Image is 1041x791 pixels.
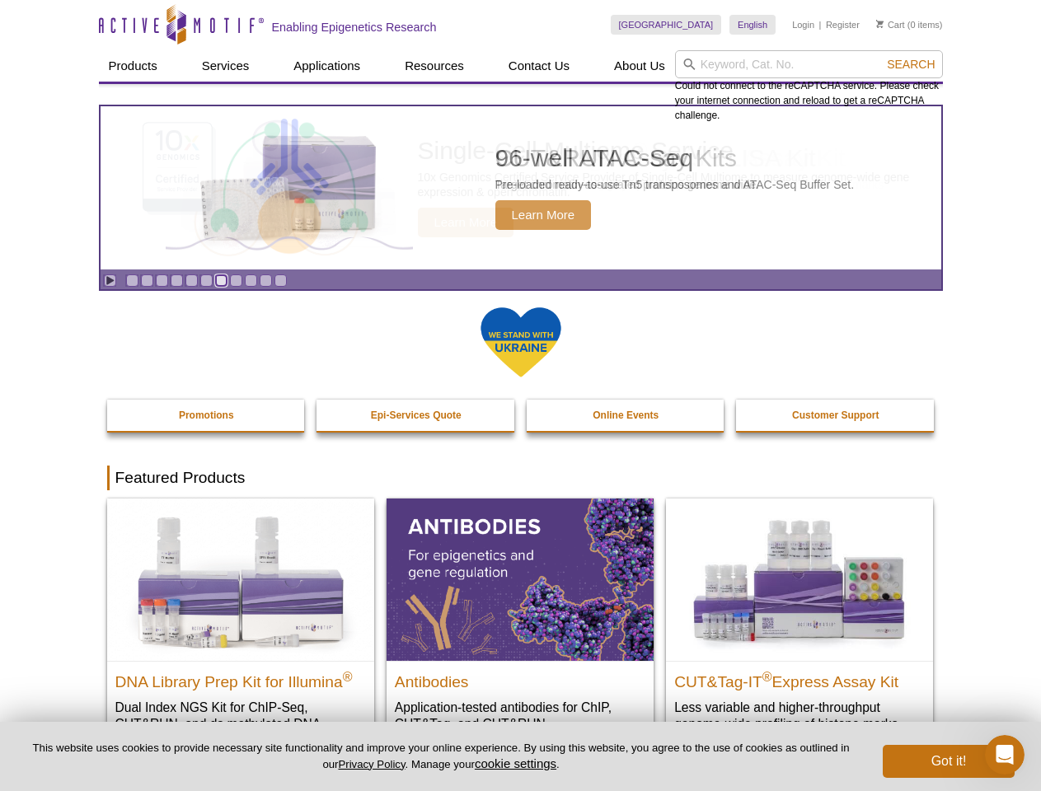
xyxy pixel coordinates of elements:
[115,699,366,749] p: Dual Index NGS Kit for ChIP-Seq, CUT&RUN, and ds methylated DNA assays.
[819,15,822,35] li: |
[179,410,234,421] strong: Promotions
[792,19,814,30] a: Login
[675,50,943,123] div: Could not connect to the reCAPTCHA service. Please check your internet connection and reload to g...
[826,19,860,30] a: Register
[495,177,855,192] p: Pre-loaded ready-to-use Tn5 transposomes and ATAC-Seq Buffer Set.
[107,400,307,431] a: Promotions
[736,400,935,431] a: Customer Support
[101,106,941,269] article: 96-well ATAC-Seq
[141,274,153,287] a: Go to slide 2
[284,50,370,82] a: Applications
[480,306,562,379] img: We Stand With Ukraine
[883,745,1015,778] button: Got it!
[395,699,645,732] p: Application-tested antibodies for ChIP, CUT&Tag, and CUT&RUN.
[674,666,925,690] h2: CUT&Tag-IT Express Assay Kit
[171,274,183,287] a: Go to slide 4
[156,274,168,287] a: Go to slide 3
[604,50,675,82] a: About Us
[666,498,933,748] a: CUT&Tag-IT® Express Assay Kit CUT&Tag-IT®Express Assay Kit Less variable and higher-throughput ge...
[495,146,855,171] h2: 96-well ATAC-Seq
[200,274,213,287] a: Go to slide 6
[215,274,227,287] a: Go to slide 7
[387,498,654,660] img: All Antibodies
[126,274,138,287] a: Go to slide 1
[107,498,374,765] a: DNA Library Prep Kit for Illumina DNA Library Prep Kit for Illumina® Dual Index NGS Kit for ChIP-...
[887,58,935,71] span: Search
[192,50,260,82] a: Services
[317,400,516,431] a: Epi-Services Quote
[107,466,935,490] h2: Featured Products
[876,15,943,35] li: (0 items)
[792,410,879,421] strong: Customer Support
[611,15,722,35] a: [GEOGRAPHIC_DATA]
[115,666,366,690] h2: DNA Library Prep Kit for Illumina
[245,274,257,287] a: Go to slide 9
[527,400,726,431] a: Online Events
[26,741,856,772] p: This website uses cookies to provide necessary site functionality and improve your online experie...
[104,274,116,287] a: Toggle autoplay
[876,20,884,28] img: Your Cart
[274,274,287,287] a: Go to slide 11
[99,50,167,82] a: Products
[876,19,905,30] a: Cart
[338,758,405,770] a: Privacy Policy
[260,274,272,287] a: Go to slide 10
[729,15,776,35] a: English
[985,735,1025,775] iframe: Intercom live chat
[674,699,925,732] p: Less variable and higher-throughput genome-wide profiling of histone marks​.
[395,50,474,82] a: Resources
[499,50,579,82] a: Contact Us
[107,498,374,660] img: DNA Library Prep Kit for Illumina
[186,126,392,250] img: Active Motif Kit photo
[387,498,654,748] a: All Antibodies Antibodies Application-tested antibodies for ChIP, CUT&Tag, and CUT&RUN.
[882,57,940,72] button: Search
[762,669,772,683] sup: ®
[230,274,242,287] a: Go to slide 8
[272,20,437,35] h2: Enabling Epigenetics Research
[666,498,933,660] img: CUT&Tag-IT® Express Assay Kit
[593,410,659,421] strong: Online Events
[675,50,943,78] input: Keyword, Cat. No.
[395,666,645,690] h2: Antibodies
[475,756,556,770] button: cookie settings
[185,274,198,287] a: Go to slide 5
[343,669,353,683] sup: ®
[371,410,462,421] strong: Epi-Services Quote
[495,200,592,230] span: Learn More
[101,106,941,269] a: Active Motif Kit photo 96-well ATAC-Seq Pre-loaded ready-to-use Tn5 transposomes and ATAC-Seq Buf...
